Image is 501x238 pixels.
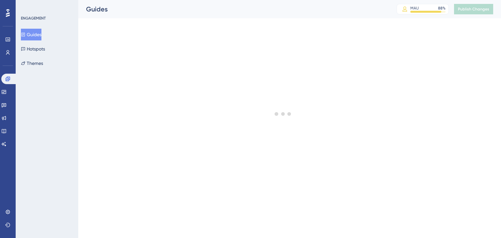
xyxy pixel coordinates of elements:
button: Themes [21,57,43,69]
div: ENGAGEMENT [21,16,46,21]
button: Guides [21,29,41,40]
div: MAU [410,6,419,11]
button: Publish Changes [454,4,493,14]
div: Guides [86,5,380,14]
button: Hotspots [21,43,45,55]
div: 88 % [438,6,446,11]
span: Publish Changes [458,7,489,12]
